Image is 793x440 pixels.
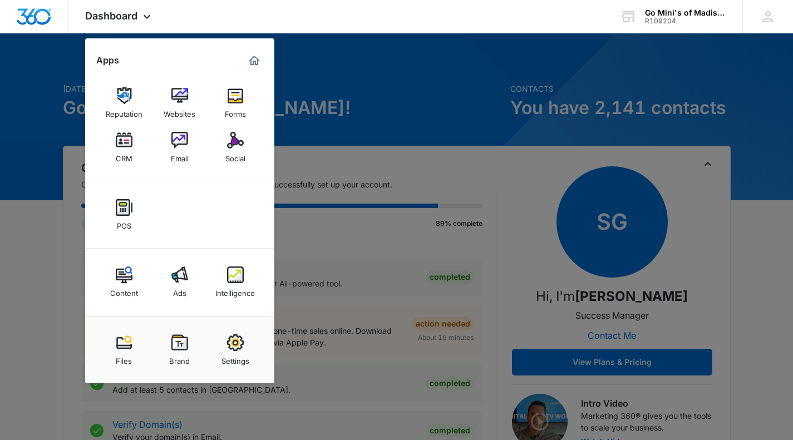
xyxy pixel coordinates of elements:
div: Social [225,149,245,163]
a: CRM [103,126,145,169]
div: CRM [116,149,132,163]
div: account name [645,8,726,17]
div: Websites [164,104,195,118]
div: Content [110,283,138,298]
div: Brand [169,351,190,365]
a: Email [159,126,201,169]
a: Brand [159,329,201,371]
div: account id [645,17,726,25]
a: Forms [214,82,257,124]
div: Intelligence [215,283,255,298]
div: Settings [221,351,249,365]
a: Websites [159,82,201,124]
div: Email [171,149,189,163]
div: Files [116,351,132,365]
a: Settings [214,329,257,371]
div: Forms [225,104,246,118]
a: Files [103,329,145,371]
span: Dashboard [85,10,137,22]
a: Ads [159,261,201,303]
div: Ads [173,283,186,298]
div: Reputation [106,104,142,118]
div: POS [117,216,131,230]
a: Reputation [103,82,145,124]
a: Marketing 360® Dashboard [245,52,263,70]
h2: Apps [96,55,119,66]
a: Social [214,126,257,169]
a: POS [103,194,145,236]
a: Content [103,261,145,303]
a: Intelligence [214,261,257,303]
